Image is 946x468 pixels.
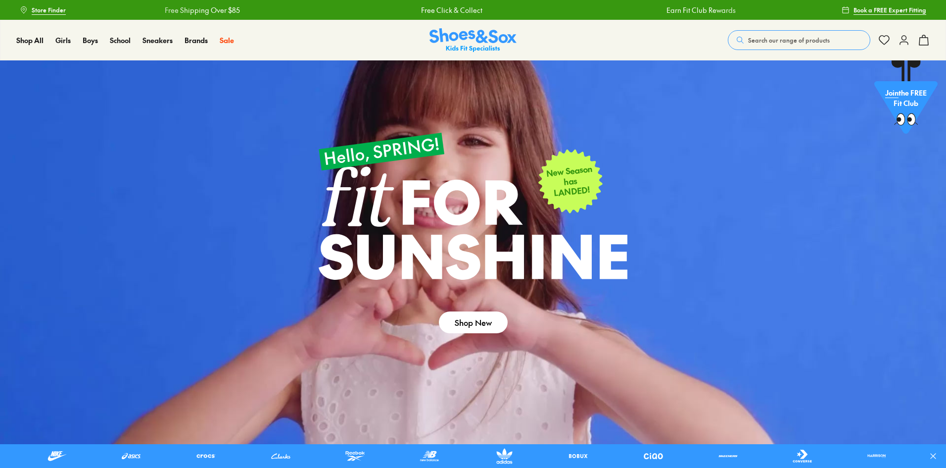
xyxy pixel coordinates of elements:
[220,35,234,45] span: Sale
[853,5,926,14] span: Book a FREE Expert Fitting
[55,35,71,45] span: Girls
[429,28,517,52] img: SNS_Logo_Responsive.svg
[748,36,830,45] span: Search our range of products
[110,35,131,46] a: School
[728,30,870,50] button: Search our range of products
[142,35,173,46] a: Sneakers
[439,312,508,333] a: Shop New
[220,35,234,46] a: Sale
[185,35,208,46] a: Brands
[32,5,66,14] span: Store Finder
[16,35,44,45] span: Shop All
[55,35,71,46] a: Girls
[666,5,735,15] a: Earn Fit Club Rewards
[142,35,173,45] span: Sneakers
[110,35,131,45] span: School
[421,5,482,15] a: Free Click & Collect
[874,80,938,116] p: the FREE Fit Club
[429,28,517,52] a: Shoes & Sox
[83,35,98,46] a: Boys
[164,5,239,15] a: Free Shipping Over $85
[885,88,899,98] span: Join
[842,1,926,19] a: Book a FREE Expert Fitting
[83,35,98,45] span: Boys
[874,60,938,139] a: Jointhe FREE Fit Club
[185,35,208,45] span: Brands
[16,35,44,46] a: Shop All
[20,1,66,19] a: Store Finder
